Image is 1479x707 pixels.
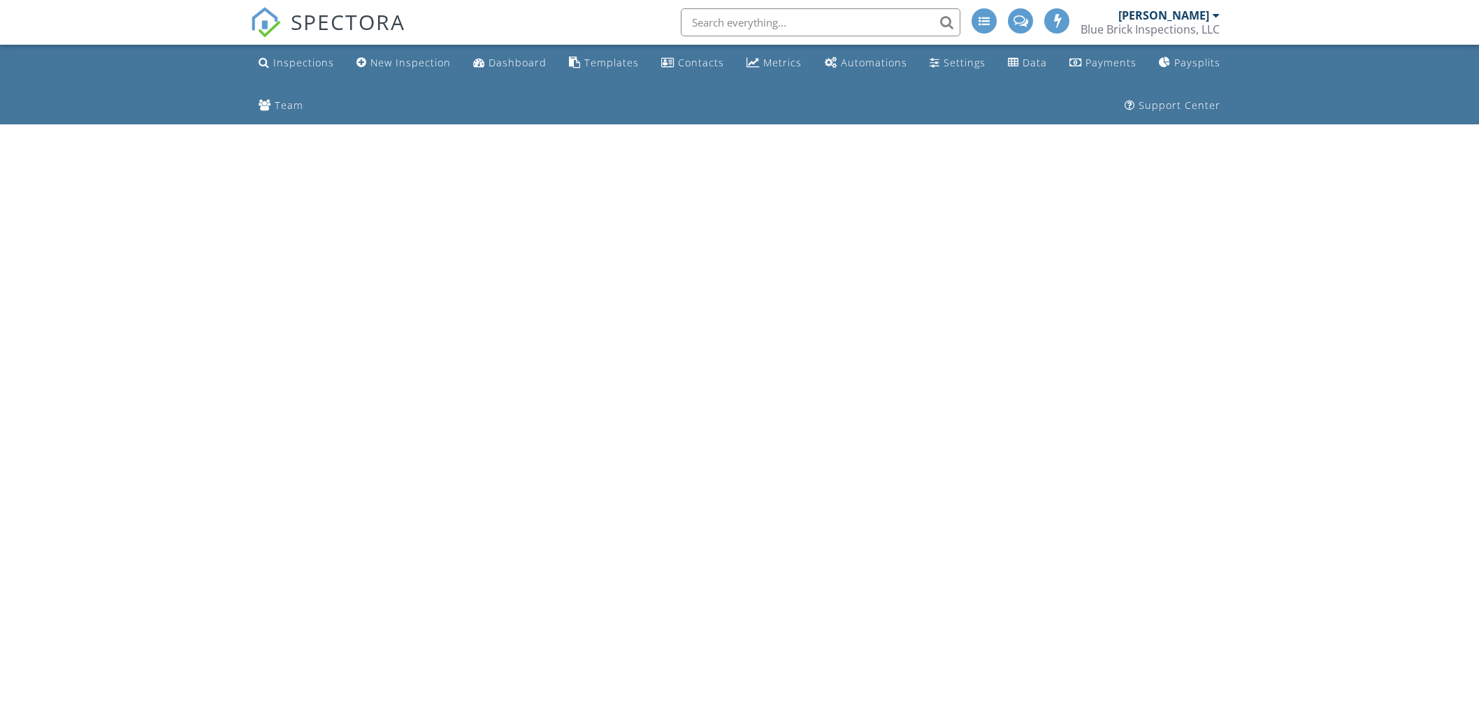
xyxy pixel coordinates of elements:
a: Support Center [1119,93,1226,119]
a: Paysplits [1153,50,1226,76]
img: The Best Home Inspection Software - Spectora [250,7,281,38]
a: Data [1002,50,1053,76]
div: Metrics [763,56,802,69]
a: Inspections [253,50,340,76]
div: Settings [944,56,986,69]
div: Contacts [678,56,724,69]
a: Automations (Advanced) [819,50,913,76]
a: Settings [924,50,991,76]
div: Team [275,99,303,112]
a: Team [253,93,309,119]
div: Payments [1085,56,1137,69]
div: Dashboard [489,56,547,69]
div: Data [1023,56,1047,69]
a: Metrics [741,50,807,76]
div: New Inspection [370,56,451,69]
a: Templates [563,50,644,76]
a: Payments [1064,50,1142,76]
div: Blue Brick Inspections, LLC [1081,22,1220,36]
div: Support Center [1139,99,1220,112]
span: SPECTORA [291,7,405,36]
a: Contacts [656,50,730,76]
input: Search everything... [681,8,960,36]
div: Paysplits [1174,56,1220,69]
div: [PERSON_NAME] [1118,8,1209,22]
a: SPECTORA [250,19,405,48]
div: Automations [841,56,907,69]
a: Dashboard [468,50,552,76]
div: Templates [584,56,639,69]
div: Inspections [273,56,334,69]
a: New Inspection [351,50,456,76]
